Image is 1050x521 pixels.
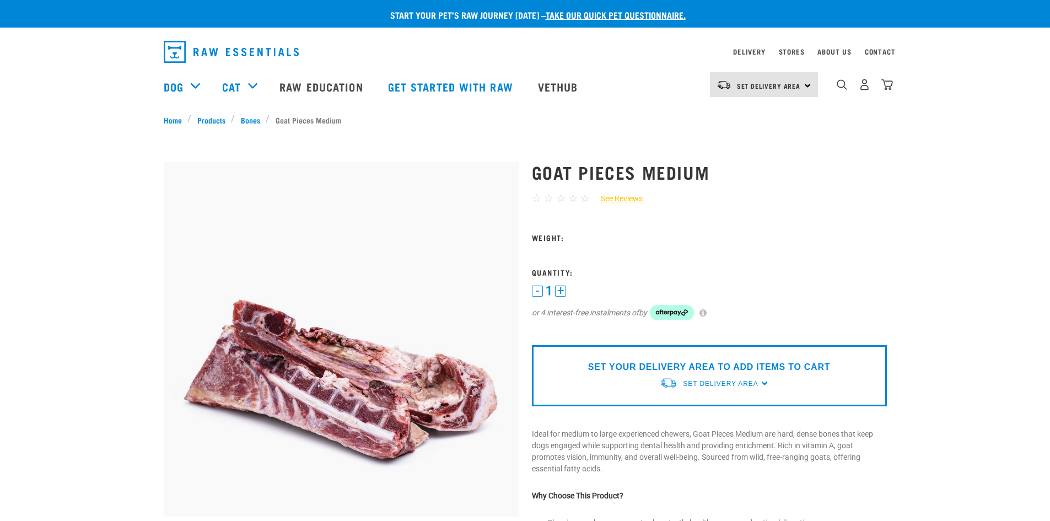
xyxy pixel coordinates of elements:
[733,50,765,53] a: Delivery
[650,305,694,320] img: Afterpay
[881,79,893,90] img: home-icon@2x.png
[859,79,870,90] img: user.png
[737,84,801,88] span: Set Delivery Area
[556,192,566,205] span: ☆
[779,50,805,53] a: Stores
[532,162,887,182] h1: Goat Pieces Medium
[837,79,847,90] img: home-icon-1@2x.png
[590,193,643,205] a: See Reviews
[222,78,241,95] a: Cat
[532,268,887,276] h3: Quantity:
[164,114,887,126] nav: breadcrumbs
[377,65,527,109] a: Get started with Raw
[191,114,231,126] a: Products
[588,361,830,374] p: SET YOUR DELIVERY AREA TO ADD ITEMS TO CART
[532,286,543,297] button: -
[527,65,592,109] a: Vethub
[164,114,188,126] a: Home
[532,305,887,320] div: or 4 interest-free instalments of by
[568,192,578,205] span: ☆
[235,114,266,126] a: Bones
[532,491,623,500] strong: Why Choose This Product?
[555,286,566,297] button: +
[546,285,552,297] span: 1
[164,41,299,63] img: Raw Essentials Logo
[817,50,851,53] a: About Us
[532,428,887,475] p: Ideal for medium to large experienced chewers, Goat Pieces Medium are hard, dense bones that keep...
[717,80,731,90] img: van-moving.png
[164,78,184,95] a: Dog
[546,12,686,17] a: take our quick pet questionnaire.
[865,50,896,53] a: Contact
[580,192,590,205] span: ☆
[544,192,553,205] span: ☆
[683,380,758,388] span: Set Delivery Area
[268,65,376,109] a: Raw Education
[532,192,541,205] span: ☆
[660,377,677,389] img: van-moving.png
[155,36,896,67] nav: dropdown navigation
[164,162,519,517] img: 1197 Goat Pieces Medium 01
[532,233,887,241] h3: Weight:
